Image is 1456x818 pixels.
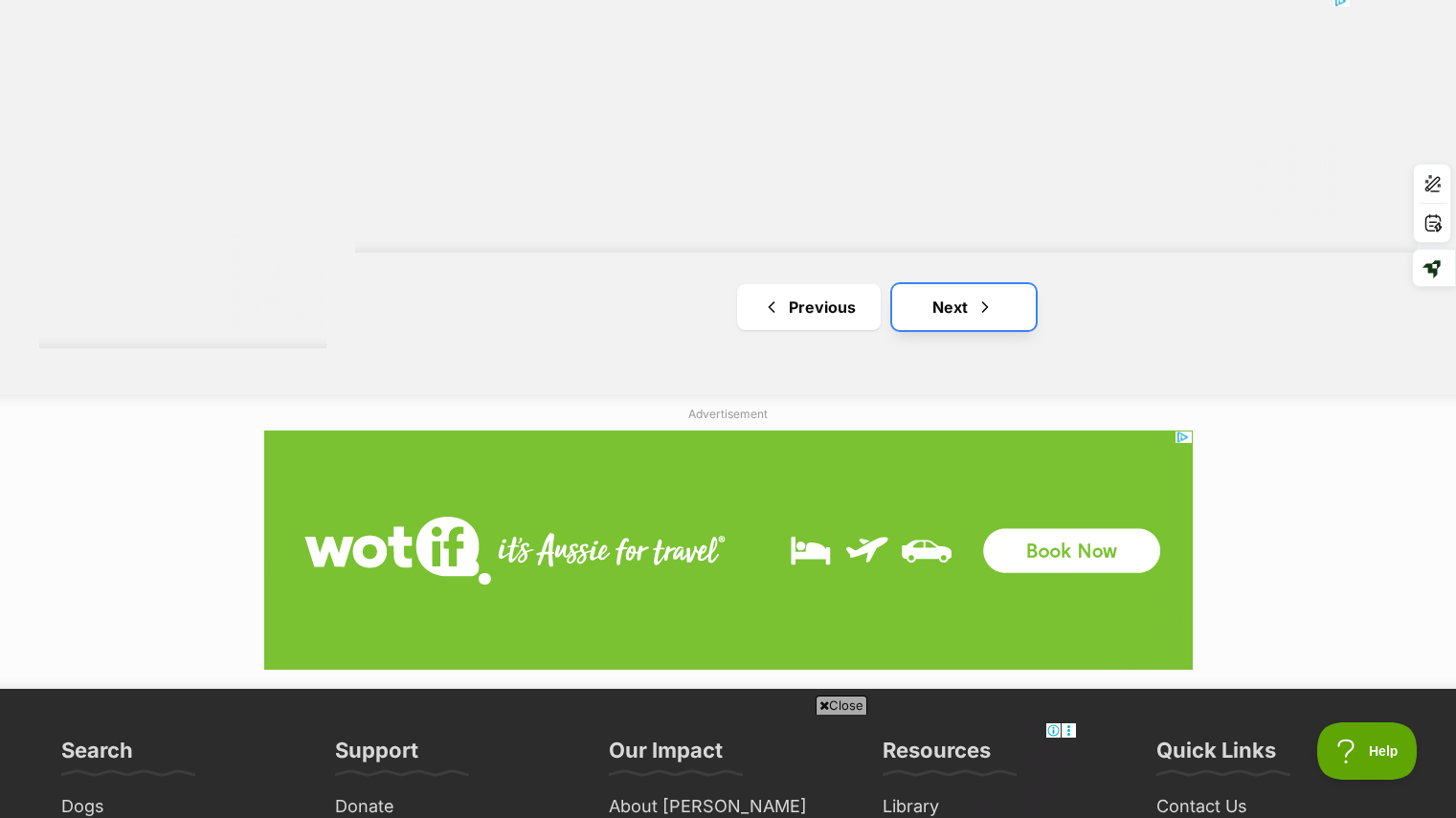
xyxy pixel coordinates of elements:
h3: Support [335,737,418,775]
iframe: Advertisement [380,722,1077,808]
nav: Pagination [355,284,1418,330]
span: Close [816,696,867,715]
iframe: Help Scout Beacon - Open [1317,722,1418,780]
h3: Quick Links [1156,737,1276,775]
a: Previous page [737,284,881,330]
h3: Search [61,737,133,775]
iframe: Advertisement [264,431,1193,670]
a: Next page [892,284,1036,330]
